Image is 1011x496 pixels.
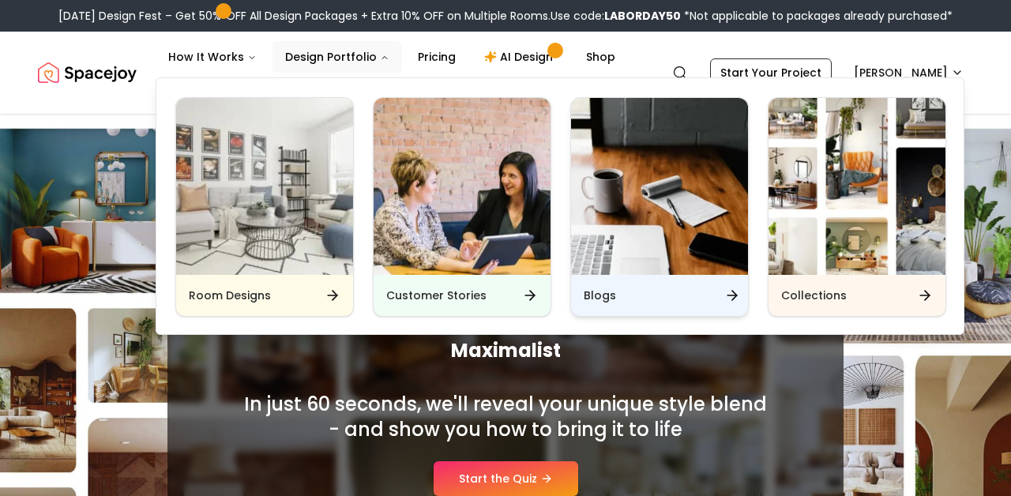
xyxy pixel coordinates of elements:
[769,98,945,275] img: Collections
[551,8,681,24] span: Use code:
[584,287,616,303] h6: Blogs
[681,8,953,24] span: *Not applicable to packages already purchased*
[573,41,628,73] a: Shop
[175,97,354,317] a: Room DesignsRoom Designs
[844,58,973,87] button: [PERSON_NAME]
[570,97,749,317] a: BlogsBlogs
[240,392,771,442] h2: In just 60 seconds, we'll reveal your unique style blend - and show you how to bring it to life
[38,32,973,114] nav: Global
[710,58,832,87] a: Start Your Project
[373,97,551,317] a: Customer StoriesCustomer Stories
[768,97,946,317] a: CollectionsCollections
[156,78,965,336] div: Design Portfolio
[374,98,551,275] img: Customer Stories
[58,8,953,24] div: [DATE] Design Fest – Get 50% OFF All Design Packages + Extra 10% OFF on Multiple Rooms.
[156,41,628,73] nav: Main
[434,461,578,496] a: Start the Quiz
[272,41,402,73] button: Design Portfolio
[405,41,468,73] a: Pricing
[472,41,570,73] a: AI Design
[38,57,137,88] img: Spacejoy Logo
[38,57,137,88] a: Spacejoy
[571,98,748,275] img: Blogs
[205,338,806,363] span: Maximalist
[781,287,847,303] h6: Collections
[156,41,269,73] button: How It Works
[176,98,353,275] img: Room Designs
[189,287,271,303] h6: Room Designs
[386,287,487,303] h6: Customer Stories
[604,8,681,24] b: LABORDAY50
